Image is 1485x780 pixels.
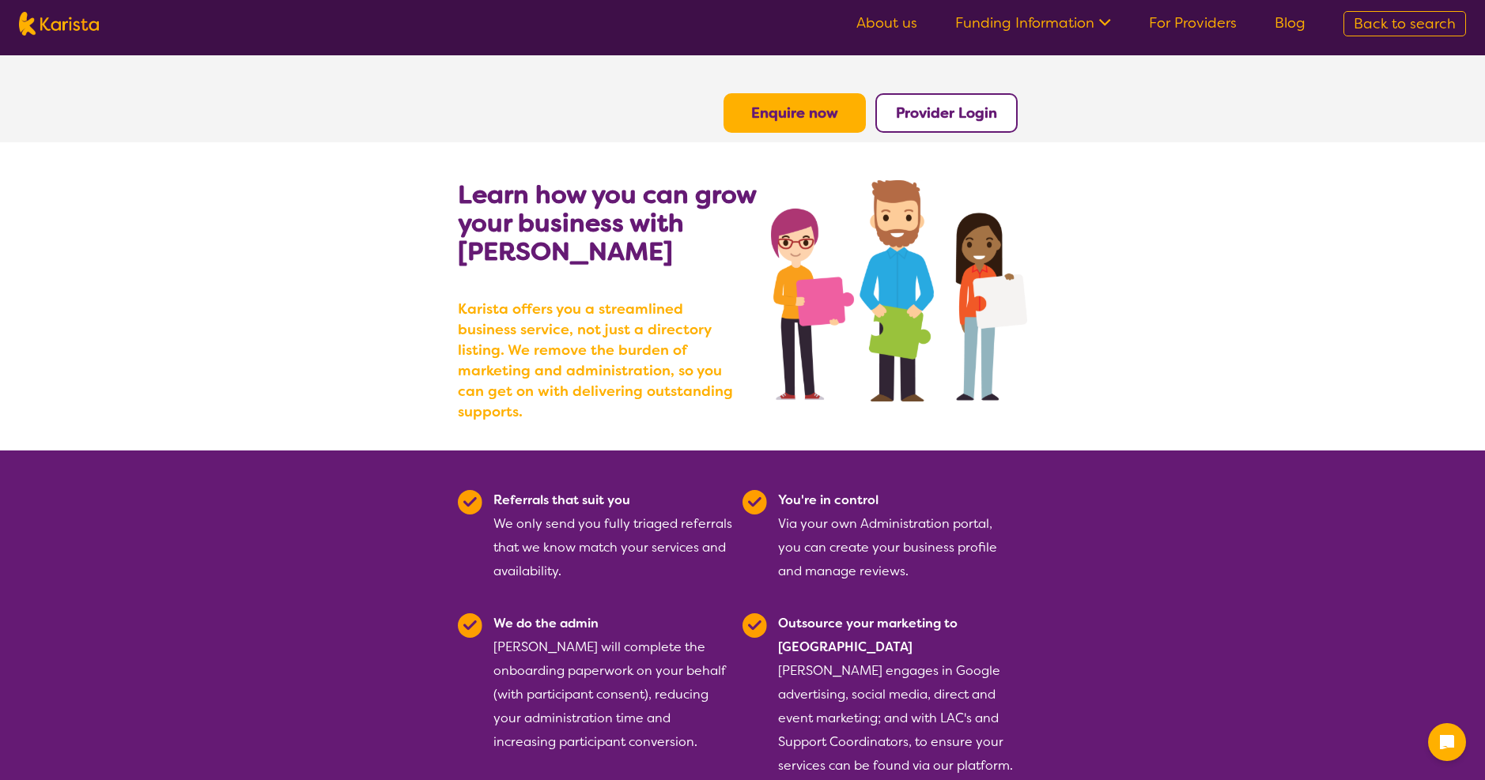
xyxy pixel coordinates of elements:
div: [PERSON_NAME] engages in Google advertising, social media, direct and event marketing; and with L... [778,612,1018,778]
a: Blog [1275,13,1306,32]
button: Enquire now [724,93,866,133]
a: Provider Login [896,104,997,122]
b: You're in control [778,492,879,508]
a: Funding Information [955,13,1111,32]
img: grow your business with Karista [771,180,1027,401]
img: Tick [458,613,482,638]
span: Back to search [1354,14,1456,33]
a: Enquire now [751,104,838,122]
div: Via your own Administration portal, you can create your business profile and manage reviews. [778,488,1018,583]
img: Tick [458,490,482,514]
div: We only send you fully triaged referrals that we know match your services and availability. [493,488,733,583]
b: Karista offers you a streamlined business service, not just a directory listing. We remove the bu... [458,299,742,422]
b: Outsource your marketing to [GEOGRAPHIC_DATA] [778,615,958,655]
a: For Providers [1149,13,1237,32]
img: Karista logo [19,12,99,36]
b: Referrals that suit you [493,492,630,508]
a: Back to search [1343,11,1466,36]
b: Learn how you can grow your business with [PERSON_NAME] [458,178,756,268]
img: Tick [742,490,767,514]
a: About us [856,13,917,32]
div: [PERSON_NAME] will complete the onboarding paperwork on your behalf (with participant consent), r... [493,612,733,778]
button: Provider Login [875,93,1018,133]
b: We do the admin [493,615,599,631]
img: Tick [742,613,767,638]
